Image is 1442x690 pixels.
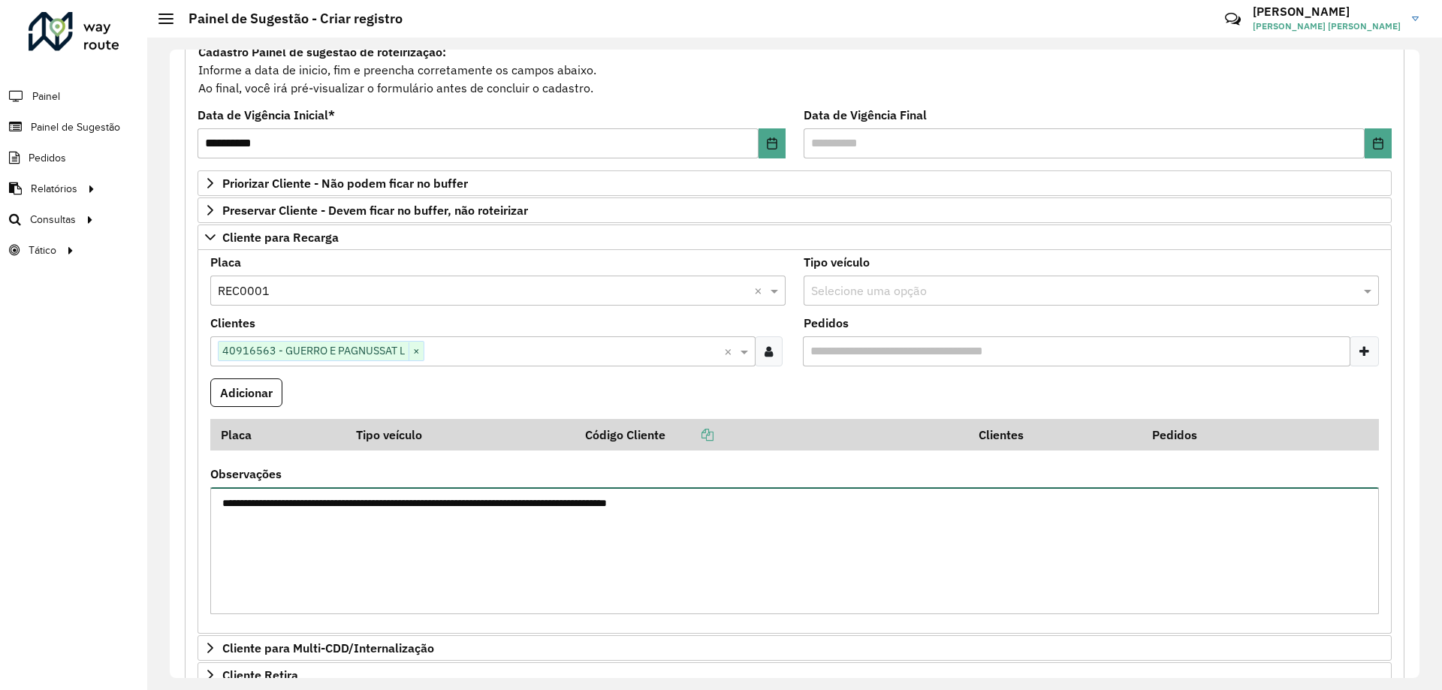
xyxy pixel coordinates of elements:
a: Cliente para Multi-CDD/Internalização [198,635,1392,661]
label: Tipo veículo [804,253,870,271]
th: Tipo veículo [346,419,575,450]
button: Choose Date [1365,128,1392,158]
button: Adicionar [210,378,282,407]
label: Placa [210,253,241,271]
a: Contato Rápido [1217,3,1249,35]
label: Data de Vigência Final [804,106,927,124]
span: Cliente Retira [222,669,298,681]
span: Clear all [754,282,767,300]
span: Clear all [724,342,737,360]
span: Pedidos [29,150,66,166]
label: Pedidos [804,314,849,332]
strong: Cadastro Painel de sugestão de roteirização: [198,44,446,59]
span: 40916563 - GUERRO E PAGNUSSAT L [219,342,409,360]
span: Painel de Sugestão [31,119,120,135]
h3: [PERSON_NAME] [1253,5,1401,19]
label: Observações [210,465,282,483]
span: [PERSON_NAME] [PERSON_NAME] [1253,20,1401,33]
label: Data de Vigência Inicial [198,106,335,124]
a: Preservar Cliente - Devem ficar no buffer, não roteirizar [198,197,1392,223]
th: Código Cliente [575,419,968,450]
span: Tático [29,243,56,258]
span: Relatórios [31,181,77,197]
a: Priorizar Cliente - Não podem ficar no buffer [198,170,1392,196]
th: Clientes [968,419,1142,450]
div: Informe a data de inicio, fim e preencha corretamente os campos abaixo. Ao final, você irá pré-vi... [198,42,1392,98]
label: Clientes [210,314,255,332]
th: Pedidos [1142,419,1315,450]
span: Consultas [30,212,76,227]
span: Priorizar Cliente - Não podem ficar no buffer [222,177,468,189]
button: Choose Date [759,128,786,158]
a: Copiar [665,427,713,442]
div: Cliente para Recarga [198,250,1392,634]
span: Preservar Cliente - Devem ficar no buffer, não roteirizar [222,204,528,216]
span: Cliente para Multi-CDD/Internalização [222,642,434,654]
span: Cliente para Recarga [222,231,339,243]
span: Painel [32,89,60,104]
a: Cliente Retira [198,662,1392,688]
th: Placa [210,419,346,450]
h2: Painel de Sugestão - Criar registro [173,11,403,27]
span: × [409,342,424,360]
a: Cliente para Recarga [198,224,1392,250]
